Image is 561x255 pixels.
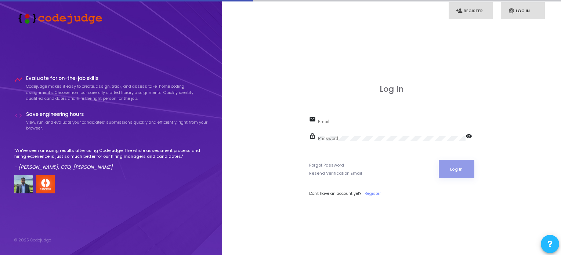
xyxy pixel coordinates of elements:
[26,119,208,131] p: View, run, and evaluate your candidates’ submissions quickly and efficiently, right from your bro...
[14,237,51,243] div: © 2025 Codejudge
[14,175,33,193] img: user image
[14,76,22,84] i: timeline
[309,84,474,94] h3: Log In
[14,112,22,120] i: code
[26,76,208,81] h4: Evaluate for on-the-job skills
[365,190,381,197] a: Register
[309,116,318,124] mat-icon: email
[318,119,474,124] input: Email
[309,162,344,168] a: Forgot Password
[14,147,208,160] p: "We've seen amazing results after using Codejudge. The whole assessment process and hiring experi...
[449,2,493,19] a: person_addRegister
[466,132,474,141] mat-icon: visibility
[456,7,463,14] i: person_add
[309,132,318,141] mat-icon: lock_outline
[14,164,113,171] em: - [PERSON_NAME], CTO, [PERSON_NAME]
[309,170,362,176] a: Resend Verification Email
[26,112,208,117] h4: Save engineering hours
[309,190,361,196] span: Don't have an account yet?
[26,83,208,102] p: Codejudge makes it easy to create, assign, track, and assess take-home coding assignments. Choose...
[508,7,515,14] i: fingerprint
[501,2,545,19] a: fingerprintLog In
[36,175,55,193] img: company-logo
[439,160,474,178] button: Log In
